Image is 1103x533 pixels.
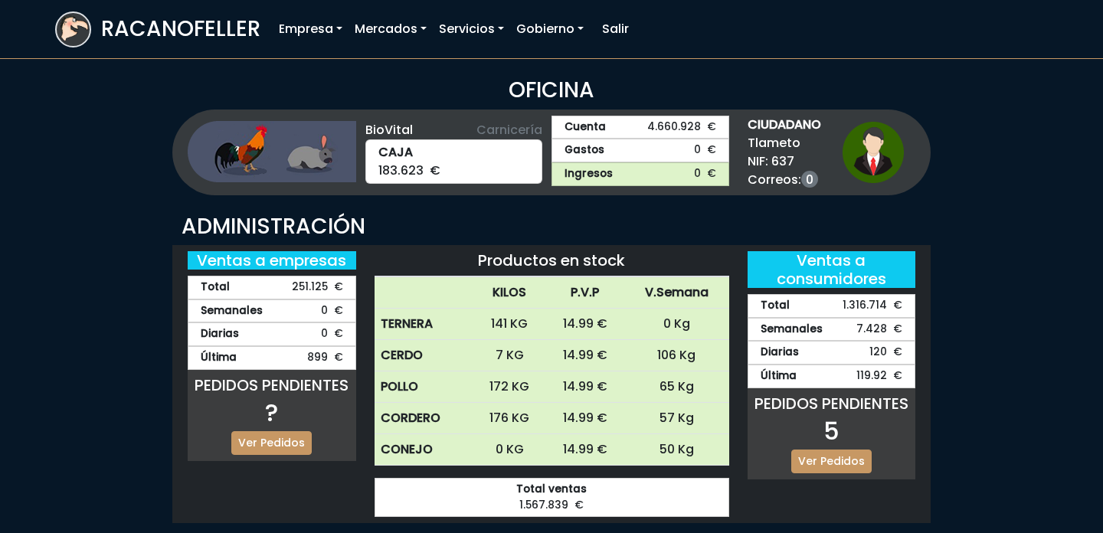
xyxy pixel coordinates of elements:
div: 1.316.714 € [748,294,916,318]
td: 106 Kg [624,340,729,371]
strong: Ingresos [565,166,613,182]
td: 14.99 € [545,371,624,403]
span: Tlameto [748,134,821,152]
a: Salir [596,14,635,44]
td: 50 Kg [624,434,729,466]
div: 899 € [188,346,356,370]
a: Servicios [433,14,510,44]
h5: PEDIDOS PENDIENTES [748,394,916,413]
h3: RACANOFELLER [101,16,260,42]
a: Gastos0 € [551,139,729,162]
div: 120 € [748,341,916,365]
span: NIF: 637 [748,152,821,171]
a: Ingresos0 € [551,162,729,186]
td: 14.99 € [545,309,624,340]
h5: Ventas a consumidores [748,251,916,288]
th: TERNERA [375,309,474,340]
td: 14.99 € [545,434,624,466]
th: KILOS [473,277,545,309]
td: 0 Kg [624,309,729,340]
div: 0 € [188,322,356,346]
th: V.Semana [624,277,729,309]
a: Ver Pedidos [231,431,312,455]
th: POLLO [375,371,474,403]
strong: Diarias [201,326,239,342]
th: CORDERO [375,403,474,434]
td: 65 Kg [624,371,729,403]
span: Correos: [748,171,821,189]
td: 172 KG [473,371,545,403]
a: Cuenta4.660.928 € [551,116,729,139]
div: 7.428 € [748,318,916,342]
div: 119.92 € [748,365,916,388]
th: CERDO [375,340,474,371]
th: CONEJO [375,434,474,466]
h5: Productos en stock [375,251,729,270]
strong: Última [761,368,797,384]
strong: Cuenta [565,119,606,136]
span: 5 [823,414,840,448]
td: 176 KG [473,403,545,434]
strong: Gastos [565,142,604,159]
strong: Diarias [761,345,799,361]
a: 0 [801,171,818,188]
a: Ver Pedidos [791,450,872,473]
div: 1.567.839 € [375,478,729,517]
strong: Total [201,280,230,296]
strong: Total [761,298,790,314]
a: RACANOFELLER [55,8,260,51]
td: 7 KG [473,340,545,371]
span: Carnicería [476,121,542,139]
h3: ADMINISTRACIÓN [182,214,921,240]
a: Gobierno [510,14,590,44]
td: 14.99 € [545,340,624,371]
h5: PEDIDOS PENDIENTES [188,376,356,394]
div: 183.623 € [365,139,543,184]
div: 0 € [188,299,356,323]
div: 251.125 € [188,276,356,299]
img: ganaderia.png [188,121,356,182]
strong: Última [201,350,237,366]
strong: Semanales [201,303,263,319]
a: Mercados [349,14,433,44]
img: ciudadano1.png [843,122,904,183]
div: BioVital [365,121,543,139]
th: P.V.P [545,277,624,309]
td: 0 KG [473,434,545,466]
strong: CAJA [378,143,530,162]
img: logoracarojo.png [57,13,90,42]
strong: CIUDADANO [748,116,821,134]
td: 14.99 € [545,403,624,434]
a: Empresa [273,14,349,44]
strong: Semanales [761,322,823,338]
h5: Ventas a empresas [188,251,356,270]
span: ? [265,395,278,430]
td: 141 KG [473,309,545,340]
h3: OFICINA [55,77,1048,103]
strong: Total ventas [388,482,716,498]
td: 57 Kg [624,403,729,434]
